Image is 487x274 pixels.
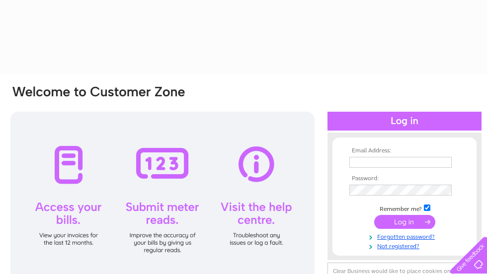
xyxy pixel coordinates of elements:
[347,147,462,154] th: Email Address:
[347,203,462,213] td: Remember me?
[349,241,462,250] a: Not registered?
[349,231,462,241] a: Forgotten password?
[374,215,435,229] input: Submit
[347,175,462,182] th: Password:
